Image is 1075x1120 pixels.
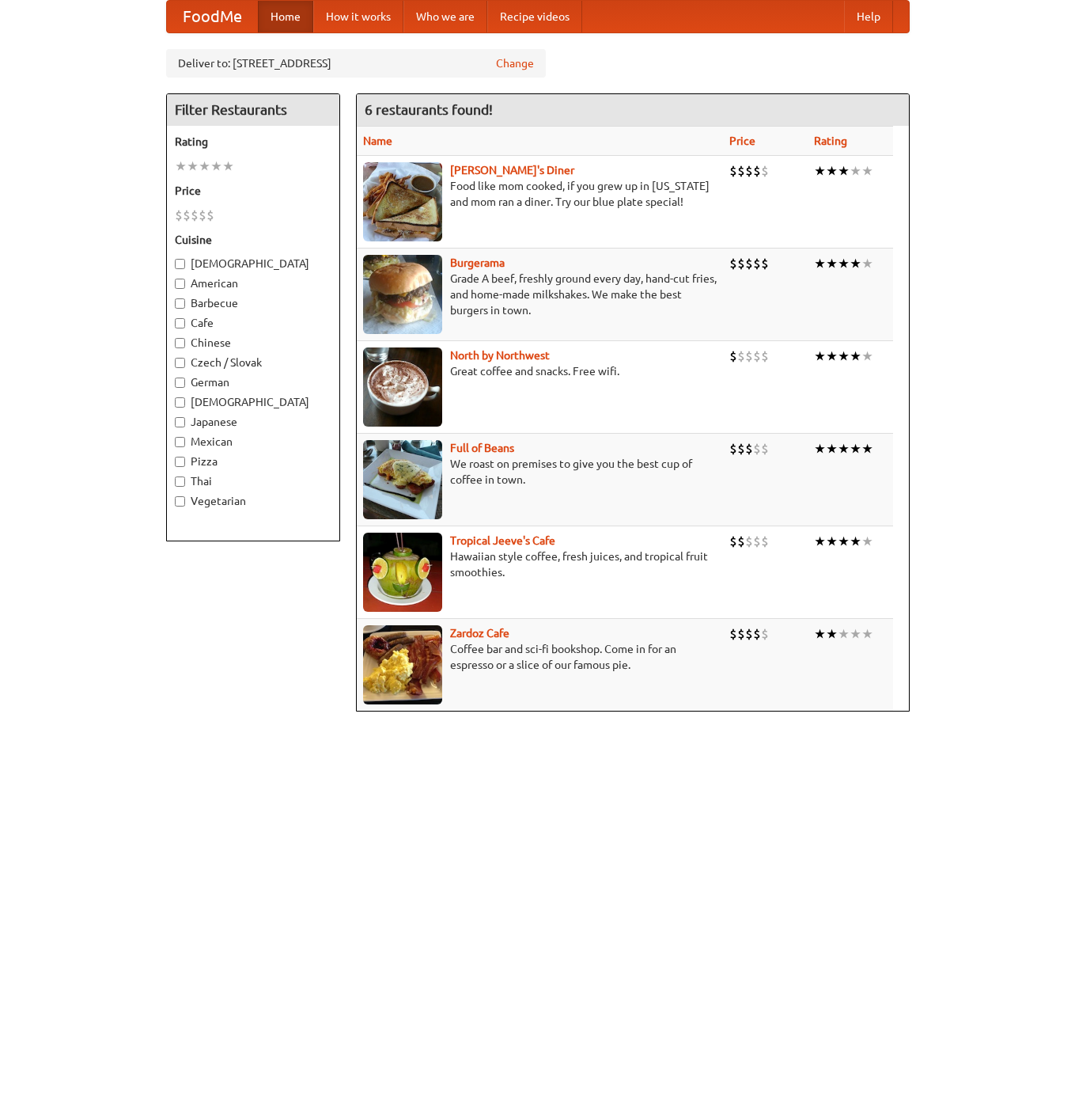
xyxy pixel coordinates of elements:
[199,207,206,224] li: $
[175,183,331,199] h5: Price
[861,162,873,180] li: ★
[363,533,442,612] img: jeeves.jpg
[753,255,761,272] li: $
[199,158,210,175] li: ★
[175,437,185,447] input: Mexican
[838,625,850,643] li: ★
[850,255,861,272] li: ★
[175,473,331,489] label: Thai
[175,374,331,390] label: German
[175,397,185,408] input: [DEMOGRAPHIC_DATA]
[363,549,717,580] p: Hawaiian style coffee, fresh juices, and tropical fruit smoothies.
[363,162,442,241] img: sallys.jpg
[838,440,850,457] li: ★
[850,162,861,180] li: ★
[450,256,505,269] a: Burgerama
[861,255,873,272] li: ★
[450,627,509,640] a: Zardoz Cafe
[737,440,745,457] li: $
[187,158,199,175] li: ★
[175,417,185,427] input: Japanese
[737,533,745,550] li: $
[210,158,222,175] li: ★
[814,533,826,550] li: ★
[403,1,487,32] a: Who we are
[450,164,574,177] a: [PERSON_NAME]'s Diner
[814,347,826,365] li: ★
[745,347,753,365] li: $
[737,162,745,180] li: $
[175,454,331,469] label: Pizza
[450,442,514,454] a: Full of Beans
[737,255,745,272] li: $
[861,625,873,643] li: ★
[826,533,838,550] li: ★
[363,440,442,519] img: beans.jpg
[167,94,339,126] h4: Filter Restaurants
[729,440,737,457] li: $
[175,318,185,328] input: Cafe
[745,625,753,643] li: $
[450,349,550,362] a: North by Northwest
[365,102,493,117] ng-pluralize: 6 restaurants found!
[167,1,258,32] a: FoodMe
[363,363,717,379] p: Great coffee and snacks. Free wifi.
[363,641,717,673] p: Coffee bar and sci-fi bookshop. Come in for an espresso or a slice of our famous pie.
[363,271,717,318] p: Grade A beef, freshly ground every day, hand-cut fries, and home-made milkshakes. We make the bes...
[761,625,769,643] li: $
[745,533,753,550] li: $
[175,378,185,388] input: German
[175,232,331,248] h5: Cuisine
[826,440,838,457] li: ★
[175,134,331,150] h5: Rating
[814,440,826,457] li: ★
[838,347,850,365] li: ★
[258,1,313,32] a: Home
[175,259,185,269] input: [DEMOGRAPHIC_DATA]
[761,255,769,272] li: $
[861,347,873,365] li: ★
[753,347,761,365] li: $
[175,496,185,507] input: Vegetarian
[175,457,185,467] input: Pizza
[814,162,826,180] li: ★
[166,49,546,78] div: Deliver to: [STREET_ADDRESS]
[175,476,185,487] input: Thai
[826,625,838,643] li: ★
[745,440,753,457] li: $
[850,625,861,643] li: ★
[729,625,737,643] li: $
[745,162,753,180] li: $
[175,493,331,509] label: Vegetarian
[487,1,582,32] a: Recipe videos
[850,440,861,457] li: ★
[206,207,214,224] li: $
[753,533,761,550] li: $
[729,162,737,180] li: $
[313,1,403,32] a: How it works
[222,158,234,175] li: ★
[729,135,755,147] a: Price
[761,533,769,550] li: $
[838,255,850,272] li: ★
[814,255,826,272] li: ★
[175,295,331,311] label: Barbecue
[175,414,331,430] label: Japanese
[761,162,769,180] li: $
[838,162,850,180] li: ★
[850,347,861,365] li: ★
[175,275,331,291] label: American
[175,355,331,370] label: Czech / Slovak
[363,347,442,427] img: north.jpg
[826,255,838,272] li: ★
[175,158,187,175] li: ★
[814,135,847,147] a: Rating
[450,534,555,547] a: Tropical Jeeve's Cafe
[761,347,769,365] li: $
[814,625,826,643] li: ★
[175,358,185,368] input: Czech / Slovak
